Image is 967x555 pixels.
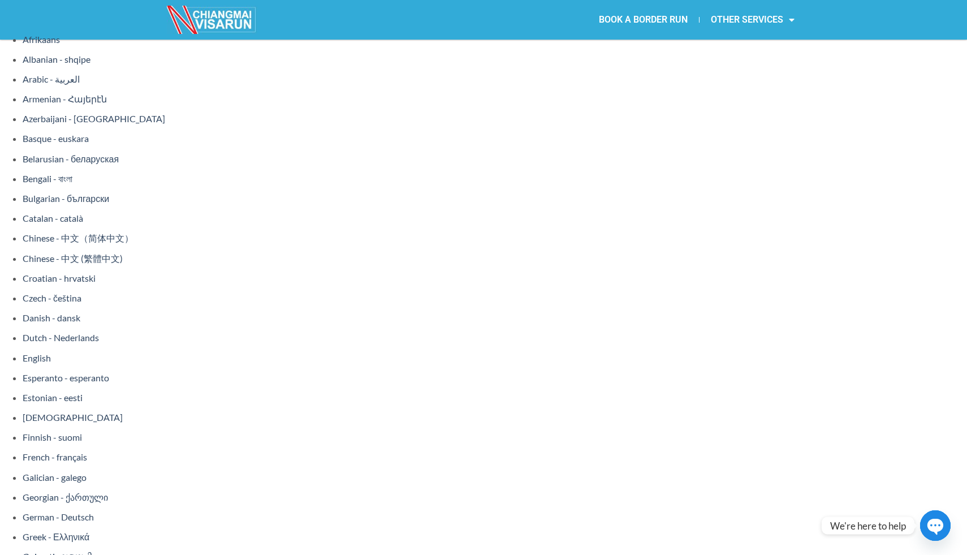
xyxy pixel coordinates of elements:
[23,531,89,542] a: Greek - Ελληνικά
[23,312,80,323] a: Danish - dansk
[23,492,108,502] a: Georgian - ქართული
[23,233,133,243] a: Chinese - 中文（简体中文）
[23,472,87,483] a: Galician - galego
[23,153,119,164] a: Belarusian - беларуская
[23,34,60,45] a: Afrikaans
[23,253,123,264] a: Chinese - 中文 (繁體中文)
[23,193,109,204] a: Bulgarian - български
[23,292,81,303] a: Czech - čeština
[23,412,123,423] a: [DEMOGRAPHIC_DATA]
[23,372,109,383] a: Esperanto - esperanto
[23,113,165,124] a: Azerbaijani - [GEOGRAPHIC_DATA]
[23,173,72,184] a: Bengali - বাংলা
[23,213,83,223] a: Catalan - català
[23,451,87,462] a: French - français
[23,273,96,283] a: Croatian - hrvatski
[23,93,107,104] a: Armenian - Հայերէն
[23,74,80,84] a: Arabic - ‎‫العربية‬‎
[23,432,82,442] a: Finnish - suomi
[23,54,90,64] a: Albanian - shqipe
[23,332,99,343] a: Dutch - Nederlands
[23,511,94,522] a: German - Deutsch
[23,133,89,144] a: Basque - euskara
[23,392,83,403] a: Estonian - eesti
[23,352,51,363] a: English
